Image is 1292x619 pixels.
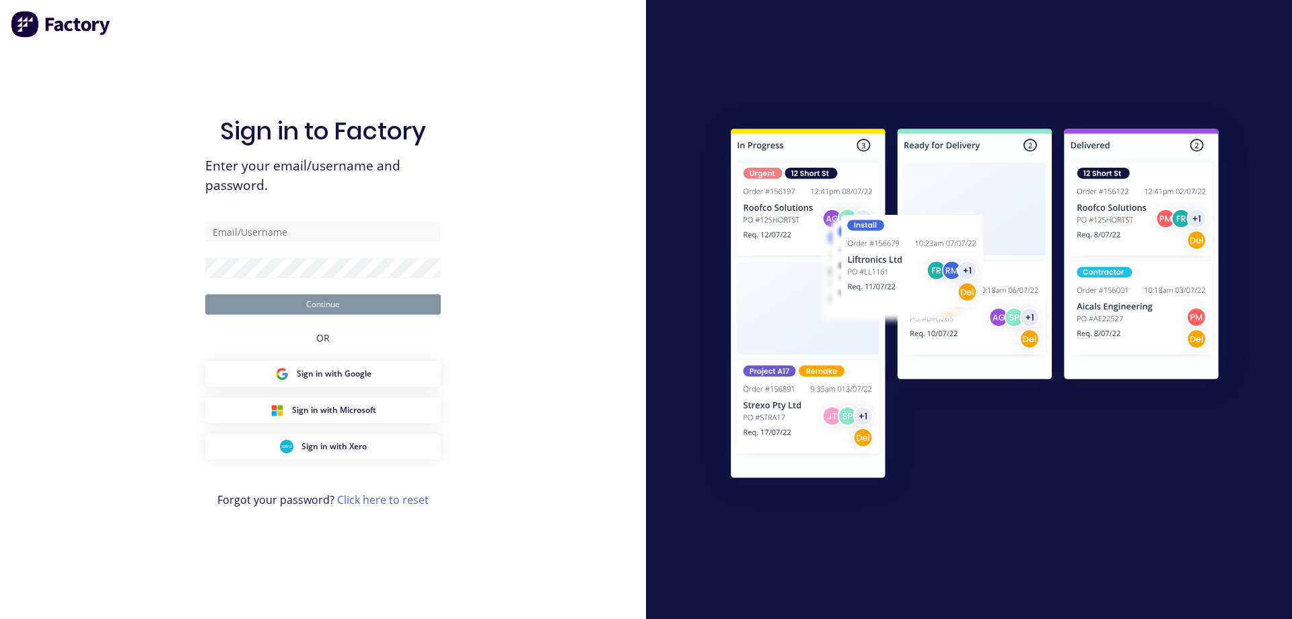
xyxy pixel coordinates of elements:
[217,492,429,508] span: Forgot your password?
[205,222,441,242] input: Email/Username
[337,492,429,507] a: Click here to reset
[205,397,441,423] button: Microsoft Sign inSign in with Microsoft
[205,156,441,195] span: Enter your email/username and password.
[701,102,1248,510] img: Sign in
[205,294,441,315] button: Continue
[292,404,376,416] span: Sign in with Microsoft
[280,440,293,453] img: Xero Sign in
[275,367,289,381] img: Google Sign in
[220,117,426,145] h1: Sign in to Factory
[205,434,441,459] button: Xero Sign inSign in with Xero
[316,315,330,361] div: OR
[11,11,112,38] img: Factory
[297,368,371,380] span: Sign in with Google
[271,403,284,417] img: Microsoft Sign in
[205,361,441,387] button: Google Sign inSign in with Google
[301,441,367,453] span: Sign in with Xero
